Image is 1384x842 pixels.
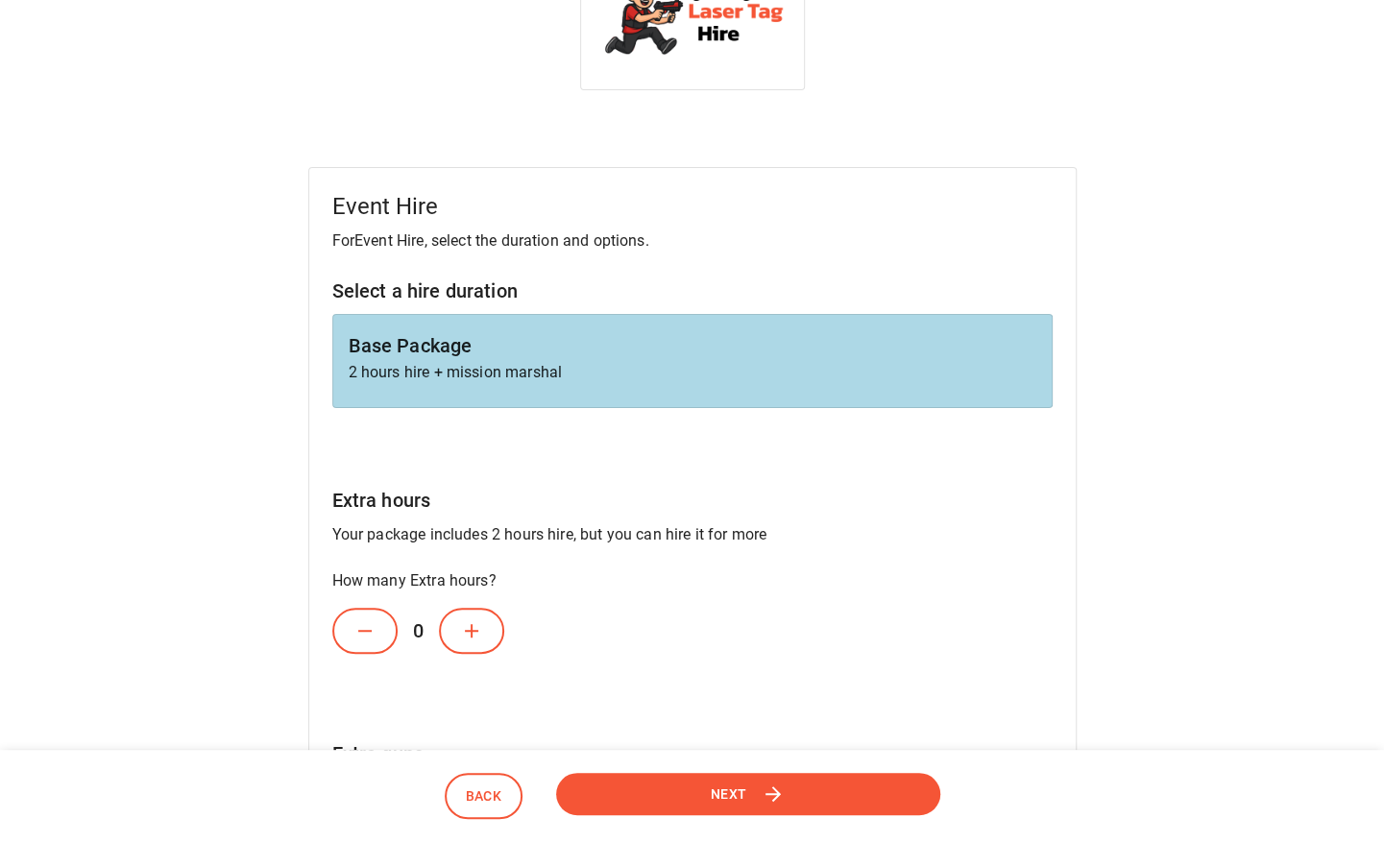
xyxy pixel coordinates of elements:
h6: Base Package [349,330,1036,361]
p: 2 hours hire + mission marshal [349,361,1036,384]
h6: Select a hire duration [332,276,1053,306]
p: For Event Hire , select the duration and options. [332,229,1053,253]
h6: Extra hours [332,485,1053,516]
h5: Event Hire [332,191,1053,222]
span: Next [711,782,747,806]
h6: 0 [398,600,439,662]
p: How many Extra hours? [332,569,1053,592]
h6: Extra guns [332,738,1053,769]
span: Back [466,784,502,808]
p: Your package includes 2 hours hire, but you can hire it for more [332,523,1053,546]
button: Back [445,773,523,820]
button: Next [556,773,940,816]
